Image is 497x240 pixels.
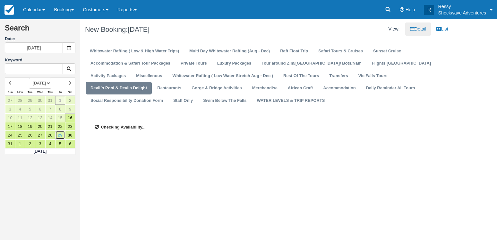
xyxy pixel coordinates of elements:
[86,70,131,82] a: Activity Packages
[283,82,318,94] a: African Craft
[25,105,35,113] a: 5
[384,22,405,36] li: View:
[318,82,360,94] a: Accommodation
[55,139,65,148] a: 5
[438,3,486,10] p: Ressy
[45,96,55,105] a: 31
[35,105,45,113] a: 6
[45,139,55,148] a: 4
[55,96,65,105] a: 1
[86,57,175,70] a: Accommodation & Safari Tour Packages
[65,139,75,148] a: 6
[247,82,282,94] a: Merchandise
[5,24,75,36] h2: Search
[35,96,45,105] a: 30
[35,122,45,131] a: 20
[85,45,184,58] a: Whitewater Rafting ( Low & High Water Trips)
[65,96,75,105] a: 2
[405,22,431,36] a: Detail
[257,57,366,70] a: Tour around Zim/[GEOGRAPHIC_DATA]/ Bots/Nam
[15,113,25,122] a: 11
[25,89,35,96] th: Tue
[35,113,45,122] a: 13
[5,122,15,131] a: 17
[400,7,404,12] i: Help
[5,131,15,139] a: 24
[65,105,75,113] a: 9
[176,57,212,70] a: Private Tours
[35,131,45,139] a: 27
[25,139,35,148] a: 2
[25,122,35,131] a: 19
[35,89,45,96] th: Wed
[25,113,35,122] a: 12
[45,105,55,113] a: 7
[5,139,15,148] a: 31
[324,70,353,82] a: Transfers
[15,131,25,139] a: 25
[65,131,75,139] a: 30
[4,5,14,15] img: checkfront-main-nav-mini-logo.png
[432,22,453,36] a: List
[45,122,55,131] a: 21
[252,94,330,107] a: WATER LEVELS & TRIP REPORTS
[15,96,25,105] a: 28
[55,131,65,139] a: 29
[406,7,415,12] span: Help
[278,70,324,82] a: Rest Of The Tours
[361,82,420,94] a: Daily Reminder All Tours
[313,45,368,58] a: Safari Tours & Cruises
[5,113,15,122] a: 10
[65,89,75,96] th: Sat
[85,26,262,33] h1: New Booking:
[367,57,436,70] a: Flights [GEOGRAPHIC_DATA]
[15,105,25,113] a: 4
[152,82,186,94] a: Restaurants
[424,5,434,15] div: R
[5,89,15,96] th: Sun
[25,131,35,139] a: 26
[55,105,65,113] a: 8
[184,45,275,58] a: Multi Day Whitewater Rafting (Aug - Dec)
[5,148,75,155] td: [DATE]
[85,115,448,140] div: Checking Availability...
[55,122,65,131] a: 22
[354,70,392,82] a: Vic Falls Tours
[86,94,168,107] a: Social Responsibility Donation Form
[5,105,15,113] a: 3
[55,89,65,96] th: Fri
[368,45,406,58] a: Sunset Cruise
[275,45,313,58] a: Raft Float Trip
[65,122,75,131] a: 23
[55,113,65,122] a: 15
[45,89,55,96] th: Thu
[15,122,25,131] a: 18
[65,113,75,122] a: 16
[15,139,25,148] a: 1
[45,131,55,139] a: 28
[15,89,25,96] th: Mon
[35,139,45,148] a: 3
[168,94,198,107] a: Staff Only
[168,70,278,82] a: Whitewater Rafting ( Low Water Stretch Aug - Dec )
[187,82,246,94] a: Gorge & Bridge Activities
[212,57,256,70] a: Luxury Packages
[198,94,251,107] a: Swim Below The Falls
[438,10,486,16] p: Shockwave Adventures
[5,96,15,105] a: 27
[25,96,35,105] a: 29
[63,63,75,74] button: Keyword Search
[5,36,75,42] label: Date:
[45,113,55,122] a: 14
[128,25,150,33] span: [DATE]
[5,58,22,62] label: Keyword
[131,70,167,82] a: Miscellenous
[86,82,152,94] a: Devil`s Pool & Devils Delight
